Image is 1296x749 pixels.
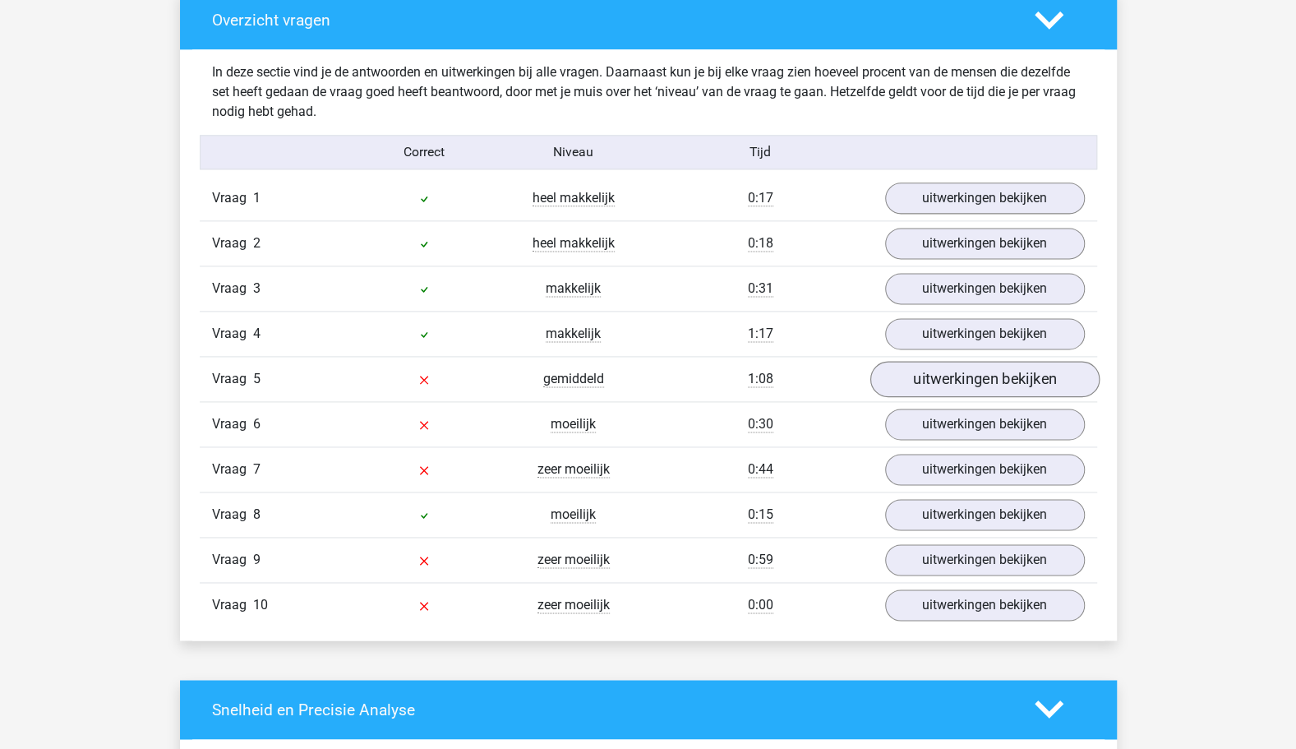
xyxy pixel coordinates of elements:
span: heel makkelijk [533,235,615,252]
a: uitwerkingen bekijken [869,361,1099,397]
span: zeer moeilijk [537,461,610,478]
span: 0:17 [748,190,773,206]
span: Vraag [212,188,253,208]
h4: Snelheid en Precisie Analyse [212,700,1010,719]
div: Correct [349,142,499,162]
span: Vraag [212,460,253,479]
span: 0:59 [748,552,773,568]
span: 0:30 [748,416,773,432]
span: 0:15 [748,506,773,523]
span: gemiddeld [543,371,604,387]
span: 3 [253,280,261,296]
span: 0:31 [748,280,773,297]
span: Vraag [212,233,253,253]
span: Vraag [212,505,253,525]
a: uitwerkingen bekijken [885,318,1085,349]
span: Vraag [212,550,253,570]
span: 0:44 [748,461,773,478]
a: uitwerkingen bekijken [885,454,1085,485]
span: 6 [253,416,261,432]
span: Vraag [212,279,253,298]
span: 8 [253,506,261,522]
a: uitwerkingen bekijken [885,183,1085,214]
div: Tijd [648,142,872,162]
a: uitwerkingen bekijken [885,589,1085,621]
div: In deze sectie vind je de antwoorden en uitwerkingen bij alle vragen. Daarnaast kun je bij elke v... [200,62,1097,122]
span: 2 [253,235,261,251]
span: zeer moeilijk [537,597,610,613]
span: 10 [253,597,268,613]
span: moeilijk [551,506,596,523]
span: Vraag [212,595,253,615]
span: makkelijk [546,280,601,297]
span: Vraag [212,369,253,389]
span: makkelijk [546,326,601,342]
span: 7 [253,461,261,477]
span: 0:18 [748,235,773,252]
span: Vraag [212,324,253,344]
span: 1 [253,190,261,206]
span: Vraag [212,414,253,434]
span: heel makkelijk [533,190,615,206]
span: 1:08 [748,371,773,387]
span: 9 [253,552,261,567]
a: uitwerkingen bekijken [885,273,1085,304]
span: moeilijk [551,416,596,432]
span: 0:00 [748,597,773,613]
h4: Overzicht vragen [212,11,1010,30]
span: 4 [253,326,261,341]
span: 1:17 [748,326,773,342]
div: Niveau [499,142,648,162]
span: zeer moeilijk [537,552,610,568]
a: uitwerkingen bekijken [885,409,1085,440]
span: 5 [253,371,261,386]
a: uitwerkingen bekijken [885,499,1085,530]
a: uitwerkingen bekijken [885,544,1085,576]
a: uitwerkingen bekijken [885,228,1085,259]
